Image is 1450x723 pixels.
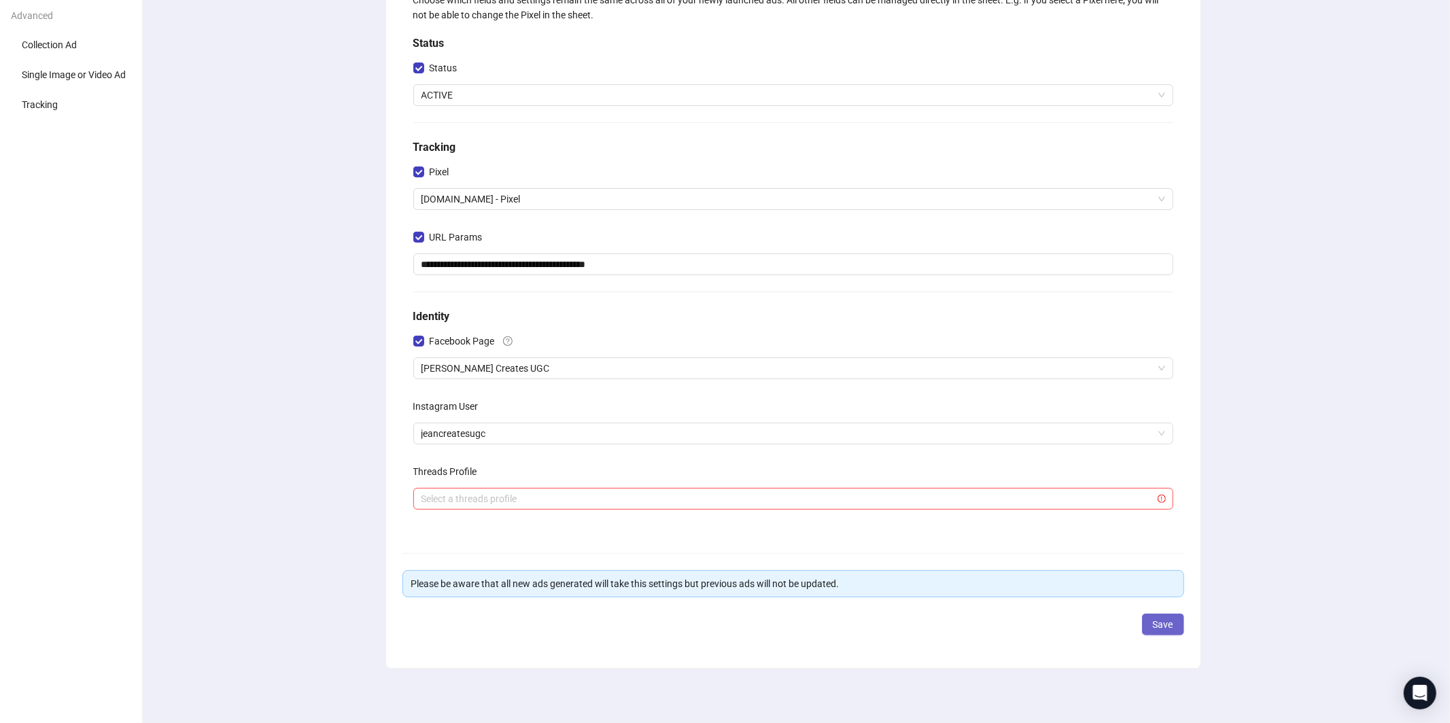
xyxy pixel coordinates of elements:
[1158,495,1166,503] span: exclamation-circle
[22,99,58,110] span: Tracking
[421,189,1165,209] span: kilgourmd.com - Pixel
[421,358,1165,378] span: Jean Creates UGC
[424,334,500,349] span: Facebook Page
[424,164,455,179] span: Pixel
[503,336,513,346] span: question-circle
[413,461,486,482] label: Threads Profile
[411,576,1175,591] div: Please be aware that all new ads generated will take this settings but previous ads will not be u...
[421,85,1165,105] span: ACTIVE
[413,308,1173,325] h5: Identity
[424,60,463,75] span: Status
[413,139,1173,156] h5: Tracking
[421,423,1165,444] span: jeancreatesugc
[22,69,126,80] span: Single Image or Video Ad
[1142,614,1184,635] button: Save
[1404,677,1436,709] div: Open Intercom Messenger
[424,230,488,245] span: URL Params
[22,39,77,50] span: Collection Ad
[413,395,487,417] label: Instagram User
[413,35,1173,52] h5: Status
[1153,619,1173,630] span: Save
